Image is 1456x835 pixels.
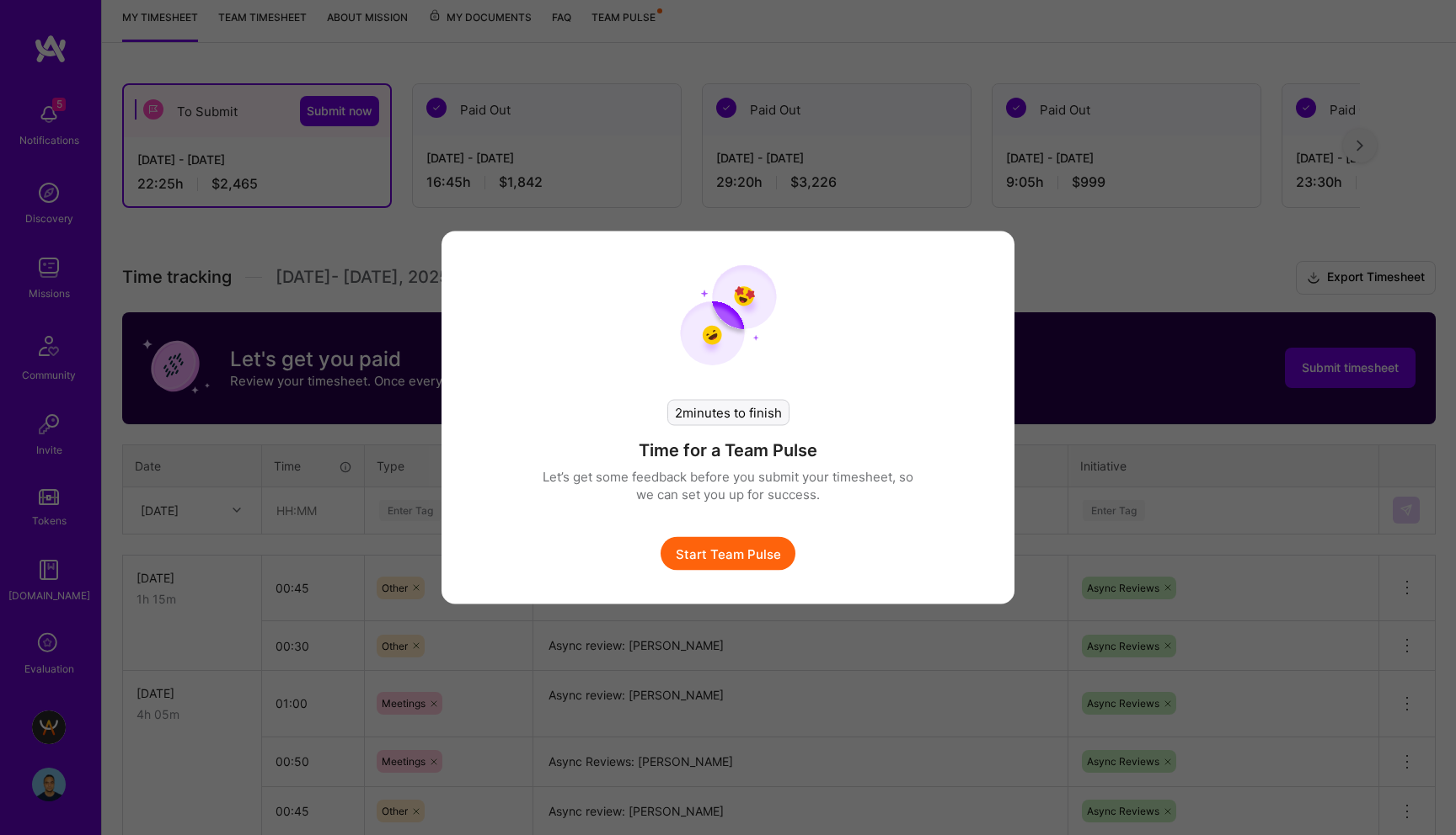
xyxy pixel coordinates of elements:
div: modal [442,231,1014,604]
img: team pulse start [680,265,777,366]
p: Let’s get some feedback before you submit your timesheet, so we can set you up for success. [543,468,913,503]
h4: Time for a Team Pulse [639,439,817,461]
button: Start Team Pulse [661,537,795,571]
div: 2 minutes to finish [667,400,790,426]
